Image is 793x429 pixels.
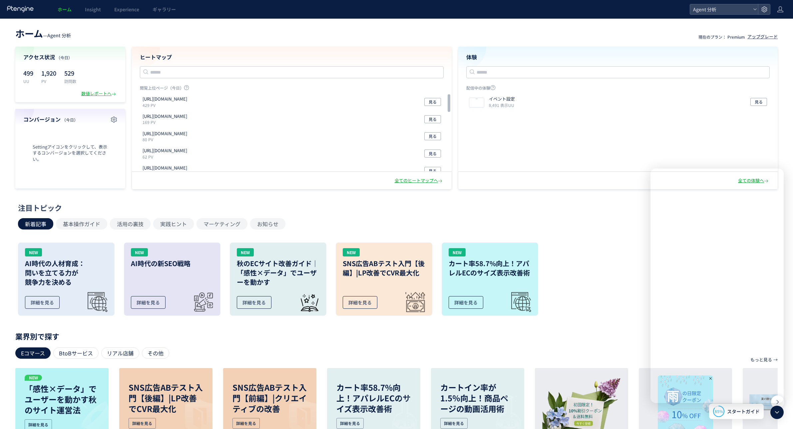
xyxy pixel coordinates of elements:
[25,383,99,415] p: 「感性×データ」でユーザーを動かす秋のサイト運営法
[143,165,187,171] p: https://clients.itszai.jp/agent/biz/job-posting
[747,34,778,40] div: アップグレード
[650,169,784,403] iframe: Intercom live chat
[23,116,117,123] h4: コンバージョン
[143,131,187,137] p: https://clients.itszai.jp/agent/ra/company
[429,150,437,158] span: 見る
[143,137,190,142] p: 80 PV
[449,248,466,256] div: NEW
[424,132,441,140] button: 見る
[343,296,377,309] div: 詳細を見る
[237,296,271,309] div: 詳細を見る
[143,154,190,160] p: 62 PV
[336,242,432,316] a: NEWSNS広告ABテスト入門【後編】|LP改善でCVR最大化詳細を見る
[142,347,169,359] div: その他
[143,148,187,154] p: https://clients.itszai.jp/agent/biz/dashboard
[129,418,156,429] div: 詳細を見る
[336,418,364,429] div: 詳細を見る
[131,296,166,309] div: 詳細を見る
[343,248,360,256] div: NEW
[64,68,76,78] p: 529
[143,119,190,125] p: 169 PV
[153,218,194,229] button: 実践ヒント
[440,418,468,429] div: 詳細を見る
[18,218,53,229] button: 新着記事
[143,102,190,108] p: 429 PV
[343,259,425,277] h3: SNS広告ABテスト入門【後編】|LP改善でCVR最大化
[131,248,148,256] div: NEW
[237,248,254,256] div: NEW
[124,242,220,316] a: NEWAI時代の新SEO戦略詳細を見る
[232,418,260,429] div: 詳細を見る
[15,347,51,359] div: Eコマース
[715,408,723,414] span: 85%
[429,115,437,123] span: 見る
[429,98,437,106] span: 見る
[143,113,187,120] p: https://clients.itszai.jp/agent/career/resume
[41,68,56,78] p: 1,920
[424,167,441,175] button: 見る
[15,27,71,40] div: —
[442,242,538,316] a: NEWカート率58.7%向上！アパレルECのサイズ表示改善術詳細を見る
[25,248,42,256] div: NEW
[698,34,745,40] p: 現在のプラン： Premium
[153,6,176,13] span: ギャラリー
[429,167,437,175] span: 見る
[727,408,760,415] span: スタートガイド
[489,96,515,102] p: イベント設定
[25,259,108,287] h3: AI時代の人材育成： 問いを立てる力が 競争力を決める
[440,382,515,414] p: カートイン率が1.5％向上！商品ページの動画活用術
[53,347,99,359] div: BtoBサービス
[750,98,767,106] button: 見る
[237,259,319,287] h3: 秋のECサイト改善ガイド｜「感性×データ」でユーザーを動かす
[23,78,33,84] p: UU
[232,382,307,414] p: SNS広告ABテスト入門【前編】|クリエイティブの改善
[56,218,107,229] button: 基本操作ガイド
[23,144,117,163] span: Settingアイコンをクリックして、表示するコンバージョンを選択してください。
[466,53,770,61] h4: 体験
[143,171,190,177] p: 53 PV
[85,6,101,13] span: Insight
[129,382,203,414] p: SNS広告ABテスト入門【後編】|LP改善でCVR最大化
[110,218,151,229] button: 活用の裏技
[755,98,763,106] span: 見る
[15,334,778,338] p: 業界別で探す
[449,296,483,309] div: 詳細を見る
[140,85,444,93] p: 閲覧上位ページ（今日）
[143,96,187,102] p: https://agent.itszai.jp/lp/lp0001
[81,91,117,97] div: 数値レポートへ
[131,259,213,268] h3: AI時代の新SEO戦略
[62,117,78,123] span: （今日）
[47,32,71,39] span: Agent 分析
[114,6,139,13] span: Experience
[23,68,33,78] p: 499
[250,218,285,229] button: お知らせ
[424,150,441,158] button: 見る
[489,102,514,108] i: 8,491 表示UU
[23,53,117,61] h4: アクセス状況
[466,85,770,93] p: 配信中の体験
[449,259,531,277] h3: カート率58.7%向上！アパレルECのサイズ表示改善術
[197,218,247,229] button: マーケティング
[429,132,437,140] span: 見る
[230,242,326,316] a: NEW秋のECサイト改善ガイド｜「感性×データ」でユーザーを動かす詳細を見る
[56,55,72,60] span: （今日）
[424,115,441,123] button: 見る
[58,6,72,13] span: ホーム
[469,98,484,107] img: dcc9d18b66590837c06f2d9d4c0092e31747037432380.jpeg
[25,296,60,309] div: 詳細を見る
[18,203,772,213] div: 注目トピック
[336,382,411,414] p: カート率58.7%向上！アパレルECのサイズ表示改善術
[41,78,56,84] p: PV
[395,178,444,184] div: 全てのヒートマップへ
[18,242,115,316] a: NEWAI時代の人材育成：問いを立てる力が競争力を決める詳細を見る
[691,4,750,14] span: Agent 分析
[15,27,43,40] span: ホーム
[25,375,42,381] p: NEW
[64,78,76,84] p: 訪問数
[424,98,441,106] button: 見る
[140,53,444,61] h4: ヒートマップ
[101,347,139,359] div: リアル店舗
